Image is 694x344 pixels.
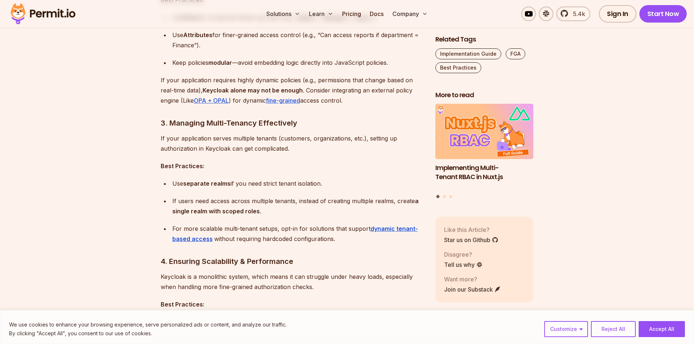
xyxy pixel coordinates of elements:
a: Tell us why [444,260,483,269]
button: Learn [306,7,336,21]
strong: Best Practices: [161,162,204,170]
li: 1 of 3 [435,104,534,191]
p: Disagree? [444,250,483,259]
a: Sign In [599,5,636,23]
strong: dynamic [370,225,395,232]
button: Company [389,7,431,21]
button: Reject All [591,321,636,337]
a: Implementing Multi-Tenant RBAC in Nuxt.jsImplementing Multi-Tenant RBAC in Nuxt.js [435,104,534,191]
strong: Keycloak alone may not be enough [203,87,303,94]
div: Use for finer-grained access control (e.g., “Can access reports if department = Finance”). [172,30,424,50]
a: OPA + OPAL [194,97,229,104]
p: Want more? [444,275,501,284]
p: Like this Article? [444,225,498,234]
div: Keep policies —avoid embedding logic directly into JavaScript policies. [172,58,424,68]
button: Go to slide 1 [436,195,440,198]
img: Permit logo [7,1,79,26]
h2: More to read [435,91,534,100]
strong: separate realms [183,180,231,187]
h3: 3. Managing Multi-Tenancy Effectively [161,117,424,129]
strong: Best Practices: [161,301,204,308]
h2: Related Tags [435,35,534,44]
p: By clicking "Accept All", you consent to our use of cookies. [9,329,287,338]
a: Best Practices [435,62,481,73]
h3: 4. Ensuring Scalability & Performance [161,256,424,267]
div: Use if you need strict tenant isolation. [172,178,424,189]
p: Keycloak is a monolithic system, which means it can struggle under heavy loads, especially when h... [161,272,424,292]
a: Start Now [639,5,687,23]
button: Solutions [263,7,303,21]
a: Pricing [339,7,364,21]
strong: modular [208,59,232,66]
h3: Implementing Multi-Tenant RBAC in Nuxt.js [435,163,534,182]
strong: Attributes [183,31,212,39]
a: Star us on Github [444,236,498,244]
button: Go to slide 2 [443,195,446,198]
a: Docs [367,7,387,21]
div: Posts [435,104,534,199]
button: Go to slide 3 [449,195,452,198]
a: fine-grained [266,97,300,104]
a: 5.4k [556,7,590,21]
div: For more scalable multi-tenant setups, opt-in for solutions that support without requiring hardco... [172,224,424,244]
button: Accept All [639,321,685,337]
img: Implementing Multi-Tenant RBAC in Nuxt.js [435,104,534,159]
a: Join our Substack [444,285,501,294]
button: Customize [544,321,588,337]
p: If your application requires highly dynamic policies (e.g., permissions that change based on real... [161,75,424,106]
span: 5.4k [569,9,585,18]
p: We use cookies to enhance your browsing experience, serve personalized ads or content, and analyz... [9,320,287,329]
p: If your application serves multiple tenants (customers, organizations, etc.), setting up authoriz... [161,133,424,154]
div: If users need access across multiple tenants, instead of creating multiple realms, create . [172,196,424,216]
a: FGA [506,48,525,59]
a: Implementation Guide [435,48,501,59]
